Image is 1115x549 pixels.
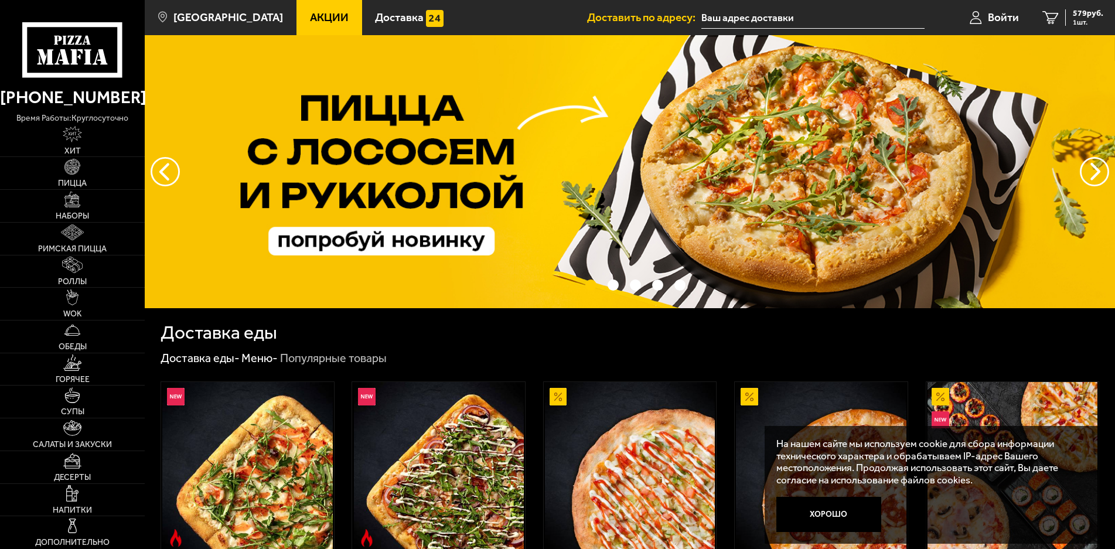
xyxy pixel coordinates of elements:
[35,538,110,547] span: Дополнительно
[33,441,112,449] span: Салаты и закуски
[776,497,881,531] button: Хорошо
[652,279,663,291] button: точки переключения
[167,529,185,547] img: Острое блюдо
[38,245,107,253] span: Римская пицца
[608,279,619,291] button: точки переключения
[701,7,925,29] input: Ваш адрес доставки
[375,12,424,23] span: Доставка
[161,323,277,342] h1: Доставка еды
[56,212,89,220] span: Наборы
[151,157,180,186] button: следующий
[932,388,949,405] img: Акционный
[426,10,444,28] img: 15daf4d41897b9f0e9f617042186c801.svg
[161,351,240,365] a: Доставка еды-
[550,388,567,405] img: Акционный
[241,351,278,365] a: Меню-
[1073,9,1103,18] span: 579 руб.
[358,529,376,547] img: Острое блюдо
[630,279,641,291] button: точки переключения
[54,473,91,482] span: Десерты
[173,12,283,23] span: [GEOGRAPHIC_DATA]
[61,408,84,416] span: Супы
[587,12,701,23] span: Доставить по адресу:
[310,12,349,23] span: Акции
[1080,157,1109,186] button: предыдущий
[59,343,87,351] span: Обеды
[741,388,758,405] img: Акционный
[64,147,81,155] span: Хит
[674,279,686,291] button: точки переключения
[988,12,1019,23] span: Войти
[280,351,387,366] div: Популярные товары
[932,411,949,429] img: Новинка
[776,438,1080,486] p: На нашем сайте мы используем cookie для сбора информации технического характера и обрабатываем IP...
[63,310,81,318] span: WOK
[358,388,376,405] img: Новинка
[585,279,596,291] button: точки переключения
[56,376,90,384] span: Горячее
[58,179,87,187] span: Пицца
[167,388,185,405] img: Новинка
[53,506,92,514] span: Напитки
[1073,19,1103,26] span: 1 шт.
[58,278,87,286] span: Роллы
